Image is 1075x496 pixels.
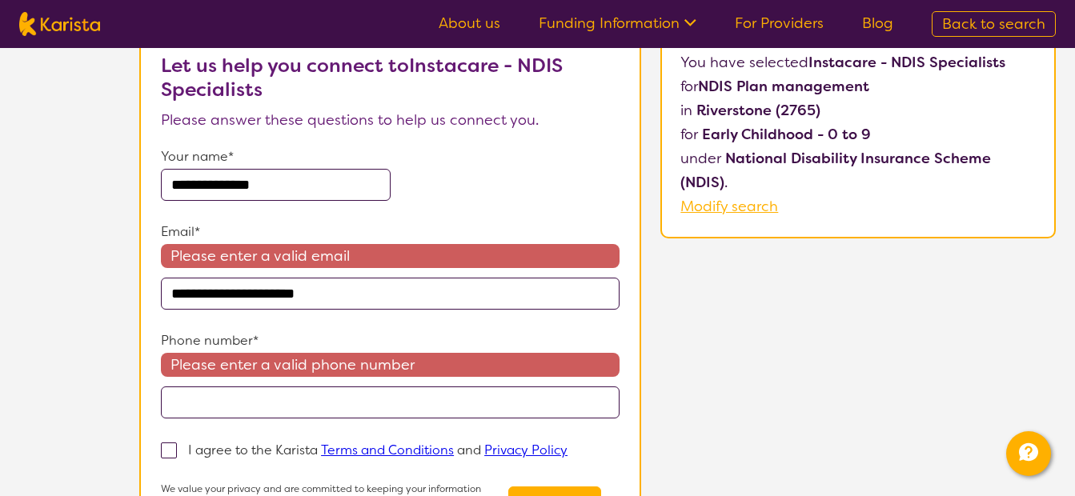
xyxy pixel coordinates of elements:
img: Karista logo [19,12,100,36]
a: Privacy Policy [484,442,568,458]
b: Riverstone (2765) [696,101,820,120]
a: Terms and Conditions [321,442,454,458]
p: You have selected [680,50,1036,218]
p: in [680,98,1036,122]
a: For Providers [735,14,824,33]
p: under . [680,146,1036,194]
span: Please enter a valid phone number [161,353,620,377]
p: for [680,74,1036,98]
p: for [680,122,1036,146]
p: Email* [161,220,620,244]
b: NDIS Plan management [698,77,869,96]
b: Let us help you connect to Instacare - NDIS Specialists [161,53,563,102]
b: Early Childhood - 0 to 9 [702,125,871,144]
a: Modify search [680,197,778,216]
span: Back to search [942,14,1045,34]
b: Instacare - NDIS Specialists [808,53,1005,72]
span: Please enter a valid email [161,244,620,268]
p: Your name* [161,145,620,169]
a: About us [439,14,500,33]
a: Back to search [932,11,1056,37]
p: Phone number* [161,329,620,353]
b: National Disability Insurance Scheme (NDIS) [680,149,991,192]
p: Please answer these questions to help us connect you. [161,108,620,132]
p: I agree to the Karista and [188,442,568,458]
button: Channel Menu [1006,431,1051,476]
a: Blog [862,14,893,33]
a: Funding Information [539,14,696,33]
